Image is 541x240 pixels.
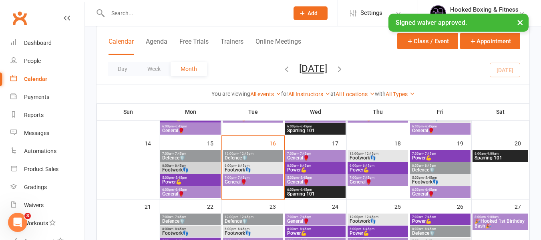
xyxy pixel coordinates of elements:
[24,148,56,154] div: Automations
[162,192,219,196] span: General🥊
[162,155,219,160] span: Defence🛡️
[298,164,311,167] span: - 8:45am
[207,200,221,213] div: 22
[299,125,312,128] span: - 6:45pm
[174,125,187,128] span: - 6:45pm
[108,62,137,76] button: Day
[363,215,378,219] span: - 12:45pm
[269,200,284,213] div: 23
[10,88,84,106] a: Payments
[162,167,219,172] span: Footwork👣
[349,164,406,167] span: 6:00pm
[269,136,284,149] div: 16
[287,176,344,179] span: 5:00pm
[409,103,472,120] th: Fri
[299,176,312,179] span: - 5:45pm
[394,200,409,213] div: 25
[299,188,312,192] span: - 6:45pm
[423,215,436,219] span: - 7:45am
[224,215,282,219] span: 12:00pm
[349,167,406,172] span: Power💪
[173,215,186,219] span: - 7:45am
[224,179,282,184] span: General🥊
[412,179,469,184] span: Footwork👣
[412,215,469,219] span: 7:00am
[24,94,49,100] div: Payments
[162,179,219,184] span: Power💪
[349,155,406,160] span: Footwork👣
[10,70,84,88] a: Calendar
[162,176,219,179] span: 5:00pm
[137,62,171,76] button: Week
[424,176,437,179] span: - 5:45pm
[287,155,344,160] span: General🥊
[24,184,47,190] div: Gradings
[162,215,219,219] span: 7:00am
[281,91,288,97] strong: for
[238,215,253,219] span: - 12:45pm
[10,196,84,214] a: Waivers
[349,227,406,231] span: 6:00pm
[24,220,48,226] div: Workouts
[388,14,529,32] div: Signed waiver approved.
[412,167,469,172] span: Defence🛡️
[287,179,344,184] span: General🥊
[412,176,469,179] span: 5:00pm
[10,8,30,28] a: Clubworx
[397,33,458,49] button: Class / Event
[361,227,374,231] span: - 6:45pm
[224,164,282,167] span: 6:00pm
[162,152,219,155] span: 7:00am
[386,91,415,97] a: All Types
[10,160,84,178] a: Product Sales
[287,215,344,219] span: 7:00am
[332,200,346,213] div: 24
[174,188,187,192] span: - 6:45pm
[24,166,58,172] div: Product Sales
[424,125,437,128] span: - 6:45pm
[287,192,344,196] span: Sparring 101
[486,215,499,219] span: - 9:00am
[24,40,52,46] div: Dashboard
[238,152,253,155] span: - 12:45pm
[224,219,282,224] span: Defence🛡️
[224,176,282,179] span: 7:00pm
[298,215,311,219] span: - 7:45am
[423,152,436,155] span: - 7:45am
[105,8,283,19] input: Search...
[211,91,250,97] strong: You are viewing
[363,152,378,155] span: - 12:45pm
[145,200,159,213] div: 21
[287,125,344,128] span: 6:00pm
[162,125,219,128] span: 6:00pm
[173,152,186,155] span: - 7:45am
[255,38,301,55] button: Online Meetings
[460,33,520,49] button: Appointment
[287,152,344,155] span: 7:00am
[450,6,519,13] div: Hooked Boxing & Fitness
[423,227,436,231] span: - 8:45am
[349,176,406,179] span: 7:00pm
[207,136,221,149] div: 15
[332,136,346,149] div: 17
[10,214,84,232] a: Workouts
[287,167,344,172] span: Power💪
[24,213,31,219] span: 3
[109,38,134,55] button: Calendar
[336,91,375,97] a: All Locations
[287,188,344,192] span: 6:00pm
[162,227,219,231] span: 8:00am
[412,128,469,133] span: General🥊
[349,231,406,236] span: Power💪
[162,231,219,236] span: Footwork👣
[308,10,318,16] span: Add
[24,58,41,64] div: People
[24,202,44,208] div: Waivers
[294,6,328,20] button: Add
[287,219,344,224] span: General🥊
[145,136,159,149] div: 14
[159,103,222,120] th: Mon
[224,155,282,160] span: Defence🛡️
[424,188,437,192] span: - 6:45pm
[146,38,167,55] button: Agenda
